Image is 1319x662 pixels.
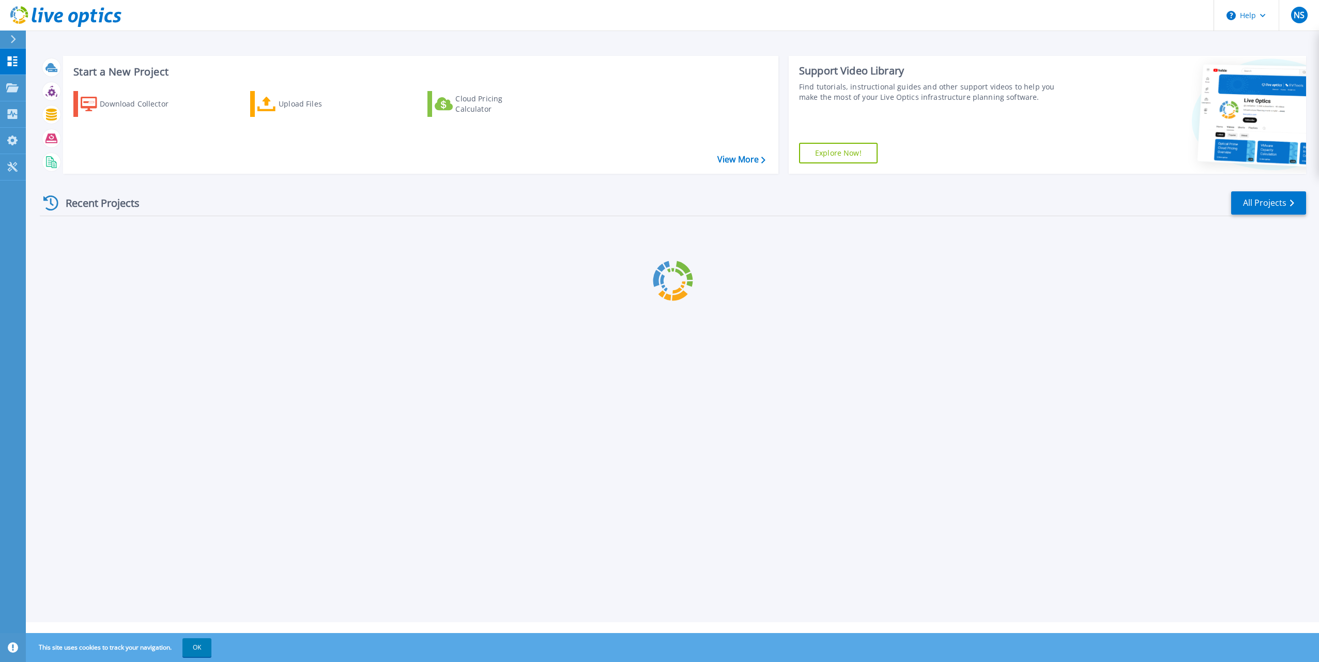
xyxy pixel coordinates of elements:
h3: Start a New Project [73,66,765,78]
div: Recent Projects [40,190,154,216]
a: Upload Files [250,91,365,117]
div: Find tutorials, instructional guides and other support videos to help you make the most of your L... [799,82,1066,102]
button: OK [182,638,211,657]
span: This site uses cookies to track your navigation. [28,638,211,657]
div: Upload Files [279,94,361,114]
a: Cloud Pricing Calculator [427,91,543,117]
a: Explore Now! [799,143,878,163]
a: All Projects [1231,191,1306,215]
a: Download Collector [73,91,189,117]
div: Download Collector [100,94,182,114]
div: Support Video Library [799,64,1066,78]
a: View More [717,155,765,164]
span: NS [1294,11,1305,19]
div: Cloud Pricing Calculator [455,94,538,114]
